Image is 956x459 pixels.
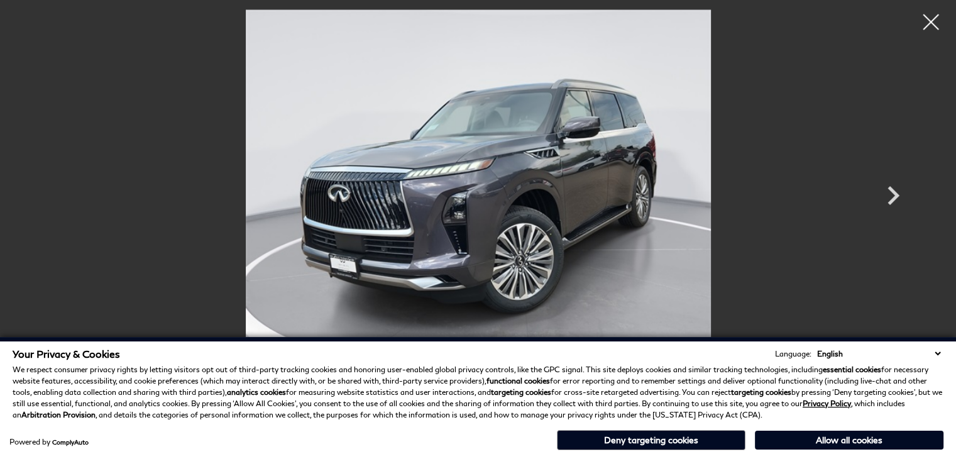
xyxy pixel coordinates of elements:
[101,9,855,358] img: New 2026 ANTHRACITE GRAY INFINITI LUXE 4WD image 1
[227,387,286,397] strong: analytics cookies
[9,438,89,446] div: Powered by
[755,431,943,450] button: Allow all cookies
[803,399,851,408] a: Privacy Policy
[13,348,120,360] span: Your Privacy & Cookies
[775,350,811,358] div: Language:
[21,410,96,419] strong: Arbitration Provision
[874,170,912,227] div: Next
[486,376,550,385] strong: functional cookies
[557,430,745,450] button: Deny targeting cookies
[731,387,791,397] strong: targeting cookies
[52,438,89,446] a: ComplyAuto
[491,387,551,397] strong: targeting cookies
[13,364,943,421] p: We respect consumer privacy rights by letting visitors opt out of third-party tracking cookies an...
[814,348,943,360] select: Language Select
[823,365,881,374] strong: essential cookies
